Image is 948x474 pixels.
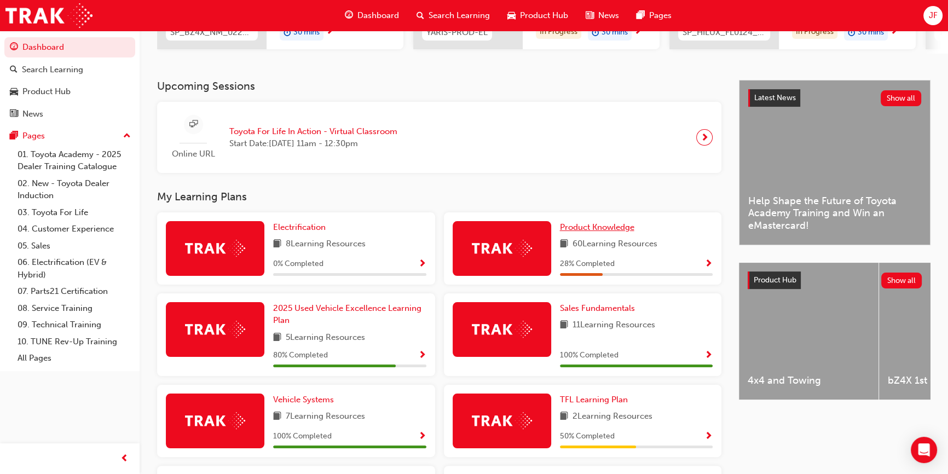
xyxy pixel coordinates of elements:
a: guage-iconDashboard [336,4,408,27]
a: 01. Toyota Academy - 2025 Dealer Training Catalogue [13,146,135,175]
span: 28 % Completed [560,258,615,270]
span: Search Learning [429,9,490,22]
span: Toyota For Life In Action - Virtual Classroom [229,125,397,138]
a: 07. Parts21 Certification [13,283,135,300]
span: Show Progress [704,259,713,269]
button: DashboardSearch LearningProduct HubNews [4,35,135,126]
button: Show Progress [418,349,426,362]
a: Product HubShow all [748,271,922,289]
a: 08. Service Training [13,300,135,317]
span: next-icon [326,27,334,37]
span: book-icon [273,410,281,424]
button: Show Progress [704,430,713,443]
span: pages-icon [10,131,18,141]
a: Dashboard [4,37,135,57]
span: 0 % Completed [273,258,323,270]
a: News [4,104,135,124]
span: Product Knowledge [560,222,634,232]
span: book-icon [560,319,568,332]
span: search-icon [417,9,424,22]
a: All Pages [13,350,135,367]
span: pages-icon [637,9,645,22]
a: car-iconProduct Hub [499,4,577,27]
span: 60 Learning Resources [573,238,657,251]
span: Show Progress [418,432,426,442]
div: Open Intercom Messenger [911,437,937,463]
span: book-icon [273,238,281,251]
div: News [22,108,43,120]
span: Dashboard [357,9,399,22]
span: News [598,9,619,22]
span: car-icon [10,87,18,97]
a: 09. Technical Training [13,316,135,333]
span: Latest News [754,93,796,102]
span: Show Progress [418,351,426,361]
button: Show Progress [704,257,713,271]
a: 4x4 and Towing [739,263,878,400]
span: next-icon [890,27,898,37]
img: Trak [472,412,532,429]
span: 4x4 and Towing [748,374,870,387]
span: up-icon [123,129,131,143]
button: Show all [881,90,922,106]
a: Product Hub [4,82,135,102]
span: Show Progress [418,259,426,269]
span: prev-icon [120,452,129,466]
div: Pages [22,130,45,142]
h3: Upcoming Sessions [157,80,721,93]
a: Latest NewsShow all [748,89,921,107]
span: 100 % Completed [560,349,618,362]
span: sessionType_ONLINE_URL-icon [189,118,198,131]
span: Sales Fundamentals [560,303,635,313]
span: news-icon [586,9,594,22]
span: 8 Learning Resources [286,238,366,251]
span: next-icon [634,27,642,37]
a: Latest NewsShow allHelp Shape the Future of Toyota Academy Training and Win an eMastercard! [739,80,930,245]
button: Show all [881,273,922,288]
a: Vehicle Systems [273,394,338,406]
a: 10. TUNE Rev-Up Training [13,333,135,350]
img: Trak [472,240,532,257]
a: Sales Fundamentals [560,302,639,315]
span: 50 % Completed [560,430,615,443]
img: Trak [185,321,245,338]
span: 30 mins [602,26,628,39]
span: duration-icon [592,26,599,40]
span: 30 mins [858,26,884,39]
a: pages-iconPages [628,4,680,27]
span: duration-icon [848,26,855,40]
span: 100 % Completed [273,430,332,443]
span: book-icon [560,410,568,424]
span: news-icon [10,109,18,119]
span: SP_BZ4X_NM_0224_EL01 [170,26,253,39]
h3: My Learning Plans [157,190,721,203]
span: 2025 Used Vehicle Excellence Learning Plan [273,303,421,326]
a: 02. New - Toyota Dealer Induction [13,175,135,204]
button: JF [923,6,943,25]
span: 11 Learning Resources [573,319,655,332]
img: Trak [472,321,532,338]
a: Online URLToyota For Life In Action - Virtual ClassroomStart Date:[DATE] 11am - 12:30pm [166,111,713,165]
img: Trak [5,3,93,28]
span: 30 mins [293,26,320,39]
a: TFL Learning Plan [560,394,632,406]
span: book-icon [560,238,568,251]
span: Electrification [273,222,326,232]
img: Trak [185,412,245,429]
span: Help Shape the Future of Toyota Academy Training and Win an eMastercard! [748,195,921,232]
span: 7 Learning Resources [286,410,365,424]
span: next-icon [701,130,709,145]
button: Show Progress [418,430,426,443]
button: Pages [4,126,135,146]
span: book-icon [273,331,281,345]
a: news-iconNews [577,4,628,27]
span: guage-icon [345,9,353,22]
span: Start Date: [DATE] 11am - 12:30pm [229,137,397,150]
span: TFL Learning Plan [560,395,628,404]
a: search-iconSearch Learning [408,4,499,27]
span: 2 Learning Resources [573,410,652,424]
img: Trak [185,240,245,257]
a: 2025 Used Vehicle Excellence Learning Plan [273,302,426,327]
span: YARIS-PROD-EL [426,26,488,39]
